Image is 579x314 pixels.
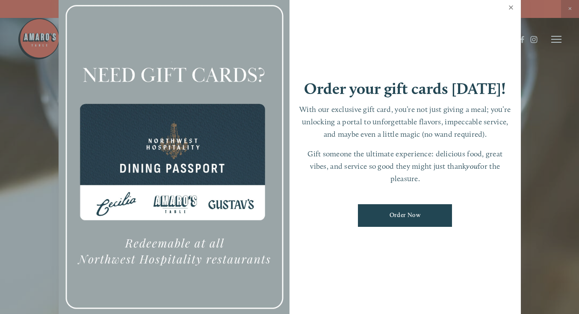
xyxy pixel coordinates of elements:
p: Gift someone the ultimate experience: delicious food, great vibes, and service so good they might... [298,148,512,185]
h1: Order your gift cards [DATE]! [304,81,506,97]
a: Order Now [358,204,452,227]
p: With our exclusive gift card, you’re not just giving a meal; you’re unlocking a portal to unforge... [298,103,512,140]
em: you [466,161,478,170]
